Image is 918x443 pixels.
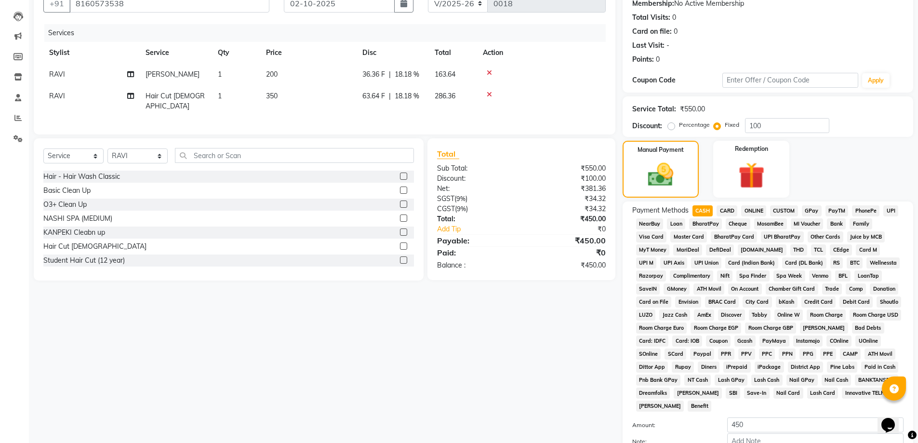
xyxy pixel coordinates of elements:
span: MosamBee [754,218,787,229]
span: Gcash [734,336,756,347]
span: Nail Cash [822,375,851,386]
span: Room Charge USD [850,309,901,321]
span: Lash Cash [751,375,783,386]
th: Disc [357,42,429,64]
input: Enter Offer / Coupon Code [722,73,858,88]
span: 9% [457,205,466,213]
span: 18.18 % [395,91,419,101]
span: Nail Card [773,388,803,399]
span: 9% [456,195,466,202]
div: Total Visits: [632,13,670,23]
span: Comp [846,283,866,295]
label: Fixed [725,121,739,129]
span: Spa Finder [736,270,770,282]
span: UPI M [636,257,657,268]
span: MariDeal [673,244,702,255]
a: Add Tip [430,224,536,234]
img: _cash.svg [640,160,681,189]
span: Other Cards [808,231,843,242]
span: PPC [759,349,775,360]
span: Payment Methods [632,205,689,215]
div: Paid: [430,247,521,258]
div: Total: [430,214,521,224]
span: 200 [266,70,278,79]
span: Tabby [749,309,771,321]
div: ( ) [430,204,521,214]
span: 163.64 [435,70,455,79]
span: Card: IDFC [636,336,669,347]
div: ₹450.00 [521,235,613,246]
button: Apply [862,73,890,88]
span: Donation [870,283,898,295]
input: Amount [727,417,904,432]
span: RS [830,257,843,268]
span: Shoutlo [877,296,901,308]
span: NearBuy [636,218,664,229]
div: Service Total: [632,104,676,114]
div: Balance : [430,260,521,270]
span: MI Voucher [791,218,824,229]
span: iPrepaid [723,362,751,373]
span: Razorpay [636,270,666,282]
div: Student Hair Cut (12 year) [43,255,125,266]
span: LoanTap [854,270,882,282]
span: BharatPay Card [711,231,757,242]
span: Lash Card [807,388,838,399]
span: 350 [266,92,278,100]
th: Service [140,42,212,64]
span: Credit Card [801,296,836,308]
span: PPG [799,349,816,360]
div: O3+ Clean Up [43,200,87,210]
span: On Account [728,283,762,295]
div: NASHI SPA (MEDIUM) [43,214,112,224]
span: TCL [811,244,826,255]
span: iPackage [755,362,784,373]
div: 0 [674,27,678,37]
span: Instamojo [793,336,823,347]
div: Hair Cut [DEMOGRAPHIC_DATA] [43,242,146,252]
div: ₹34.32 [521,194,613,204]
span: | [389,69,391,80]
span: UPI Axis [660,257,687,268]
span: PPE [820,349,836,360]
label: Percentage [679,121,710,129]
span: Juice by MCB [847,231,885,242]
span: Bad Debts [852,322,884,334]
span: Spa Week [773,270,805,282]
div: Card on file: [632,27,672,37]
span: Lash GPay [715,375,747,386]
div: Sub Total: [430,163,521,174]
span: [PERSON_NAME] [146,70,200,79]
div: ₹550.00 [521,163,613,174]
div: Coupon Code [632,75,723,85]
label: Redemption [735,145,768,153]
span: COnline [826,336,851,347]
span: Benefit [688,401,711,412]
span: Envision [675,296,701,308]
span: MyT Money [636,244,670,255]
span: GMoney [664,283,690,295]
span: LUZO [636,309,656,321]
span: Visa Card [636,231,667,242]
span: PPV [738,349,755,360]
span: [PERSON_NAME] [800,322,848,334]
span: Online W [774,309,803,321]
span: SOnline [636,349,661,360]
span: CARD [717,205,737,216]
span: Venmo [809,270,832,282]
span: Dreamfolks [636,388,670,399]
span: CUSTOM [770,205,798,216]
span: Bank [827,218,846,229]
img: _gift.svg [730,159,773,192]
th: Price [260,42,357,64]
span: Hair Cut [DEMOGRAPHIC_DATA] [146,92,205,110]
th: Stylist [43,42,140,64]
div: ₹0 [537,224,613,234]
span: CEdge [830,244,852,255]
span: Room Charge EGP [691,322,741,334]
span: Pnb Bank GPay [636,375,681,386]
span: Paypal [690,349,714,360]
span: CASH [692,205,713,216]
div: ( ) [430,194,521,204]
div: Services [44,24,613,42]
